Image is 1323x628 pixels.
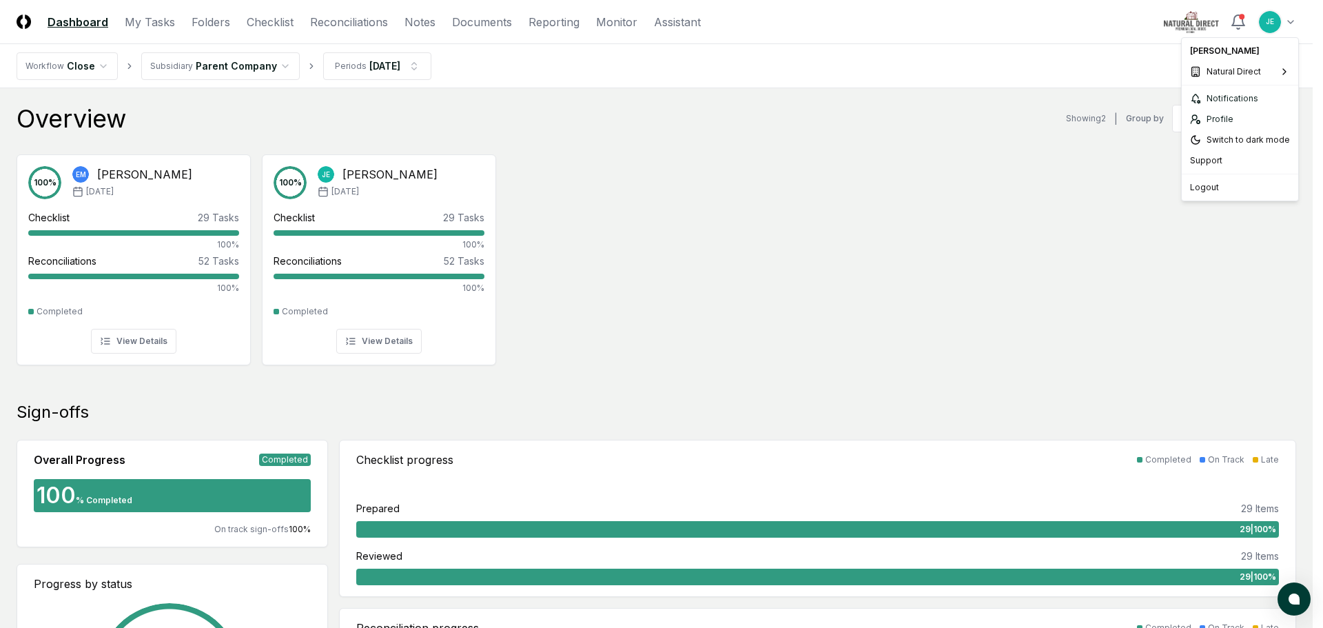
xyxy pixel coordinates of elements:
[1184,130,1295,150] div: Switch to dark mode
[1184,41,1295,61] div: [PERSON_NAME]
[1184,88,1295,109] a: Notifications
[1184,109,1295,130] a: Profile
[1184,150,1295,171] div: Support
[1184,177,1295,198] div: Logout
[1207,65,1261,78] span: Natural Direct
